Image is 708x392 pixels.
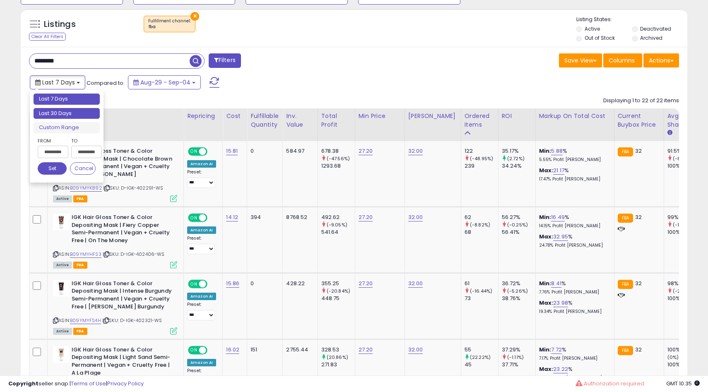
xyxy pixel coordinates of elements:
div: % [539,346,608,361]
div: 56.27% [502,214,535,221]
a: 23.98 [553,299,568,307]
small: (-9.05%) [327,221,347,228]
span: All listings currently available for purchase on Amazon [53,195,72,202]
small: (-8.82%) [470,221,490,228]
div: 55 [465,346,498,354]
div: 73 [465,295,498,302]
button: Columns [603,53,642,67]
img: 31zREGKSndL._SL40_.jpg [53,280,70,296]
div: Preset: [187,302,216,320]
img: 31nIDTxDlIL._SL40_.jpg [53,346,70,363]
small: FBA [618,147,633,156]
a: 21.17 [553,166,564,175]
div: % [539,214,608,229]
li: Last 7 Days [34,94,100,105]
a: B09YMYFS4H [70,317,101,324]
span: All listings currently available for purchase on Amazon [53,328,72,335]
button: Set [38,162,67,175]
div: 328.53 [321,346,355,354]
h5: Listings [44,19,76,30]
div: % [539,366,608,381]
b: Min: [539,147,551,155]
span: FBA [73,262,87,269]
label: To [71,137,96,145]
b: IGK Hair Gloss Toner & Color Depositing Mask | Chocolate Brown Semi-Permanent | Vegan + Cruelty F... [72,147,172,180]
span: ON [189,148,199,155]
span: ON [189,214,199,221]
span: OFF [206,281,219,288]
div: ASIN: [53,214,177,267]
small: (0%) [667,354,679,361]
span: ON [189,346,199,354]
b: IGK Hair Gloss Toner & Color Depositing Mask | Fiery Copper Semi-Permanent | Vegan + Cruelty Free... [72,214,172,246]
div: 36.72% [502,280,535,287]
span: Authorization required [584,380,644,387]
label: Out of Stock [585,34,615,41]
div: 100% [667,228,701,236]
p: 19.34% Profit [PERSON_NAME] [539,309,608,315]
div: 239 [465,162,498,170]
small: (-1.11%) [507,354,524,361]
a: 8.41 [551,279,561,288]
a: 32.00 [408,346,423,354]
span: OFF [206,214,219,221]
div: 492.62 [321,214,355,221]
div: 62 [465,214,498,221]
img: 31mIGnSslsL._SL40_.jpg [53,214,70,230]
b: IGK Hair Gloss Toner & Color Depositing Mask | Intense Burgundy Semi-Permanent | Vegan + Cruelty ... [72,280,172,313]
div: 68 [465,228,498,236]
small: FBA [618,280,633,289]
span: Columns [609,56,635,65]
small: FBA [618,214,633,223]
a: Privacy Policy [107,380,144,387]
div: Min Price [359,112,401,120]
a: B09YMYHFS3 [70,251,101,258]
p: 14.15% Profit [PERSON_NAME] [539,223,608,229]
b: Min: [539,213,551,221]
div: 0 [250,280,276,287]
a: 16.49 [551,213,565,221]
div: 428.22 [286,280,311,287]
span: OFF [206,148,219,155]
div: ASIN: [53,280,177,334]
div: 100% [667,346,701,354]
button: Cancel [70,162,96,175]
a: 16.02 [226,346,239,354]
p: Listing States: [576,16,687,24]
button: Last 7 Days [30,75,85,89]
span: OFF [206,346,219,354]
span: | SKU: D-IGK-402406-WS [103,251,165,257]
div: 35.17% [502,147,535,155]
span: FBA [73,328,87,335]
strong: Copyright [8,380,39,387]
a: 32.00 [408,213,423,221]
div: Title [51,112,180,120]
a: 32.95 [553,233,568,241]
small: (-20.84%) [327,288,350,294]
small: (-1%) [673,221,685,228]
th: The percentage added to the cost of goods (COGS) that forms the calculator for Min & Max prices. [535,108,614,141]
small: (-2%) [673,288,686,294]
a: Terms of Use [71,380,106,387]
div: Clear All Filters [29,33,66,41]
div: Cost [226,112,243,120]
div: 2755.44 [286,346,311,354]
div: 1293.68 [321,162,355,170]
div: 38.76% [502,295,535,302]
a: 27.20 [359,147,373,155]
div: Repricing [187,112,219,120]
div: Amazon AI [187,293,216,300]
div: seller snap | | [8,380,144,388]
div: % [539,280,608,295]
div: Amazon AI [187,359,216,366]
small: (2.72%) [507,155,525,162]
b: Min: [539,279,551,287]
div: 34.24% [502,162,535,170]
div: ROI [502,112,532,120]
a: 32.00 [408,279,423,288]
button: Aug-29 - Sep-04 [128,75,201,89]
div: 151 [250,346,276,354]
div: Total Profit [321,112,352,129]
p: 7.76% Profit [PERSON_NAME] [539,289,608,295]
a: 15.86 [226,279,239,288]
